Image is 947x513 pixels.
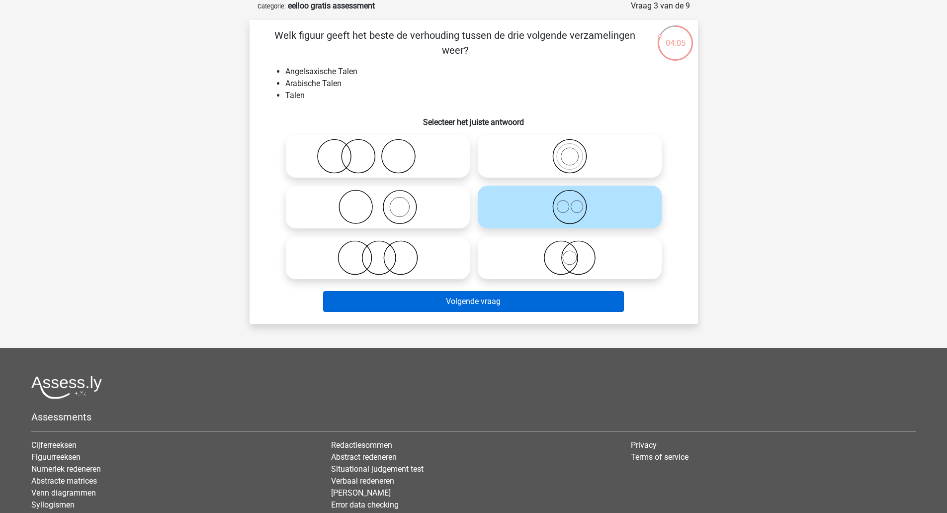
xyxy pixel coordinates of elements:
a: Redactiesommen [331,440,392,450]
a: Error data checking [331,500,399,510]
strong: eelloo gratis assessment [288,1,375,10]
a: [PERSON_NAME] [331,488,391,498]
a: Abstracte matrices [31,476,97,486]
small: Categorie: [258,2,286,10]
a: Syllogismen [31,500,75,510]
button: Volgende vraag [323,291,624,312]
a: Numeriek redeneren [31,464,101,474]
a: Situational judgement test [331,464,424,474]
h6: Selecteer het juiste antwoord [265,109,682,127]
li: Angelsaxische Talen [285,66,682,78]
a: Privacy [631,440,657,450]
a: Verbaal redeneren [331,476,394,486]
li: Arabische Talen [285,78,682,90]
a: Abstract redeneren [331,452,397,462]
h5: Assessments [31,411,916,423]
a: Terms of service [631,452,689,462]
a: Figuurreeksen [31,452,81,462]
a: Cijferreeksen [31,440,77,450]
img: Assessly logo [31,376,102,399]
p: Welk figuur geeft het beste de verhouding tussen de drie volgende verzamelingen weer? [265,28,645,58]
li: Talen [285,90,682,102]
div: 04:05 [657,24,694,49]
a: Venn diagrammen [31,488,96,498]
